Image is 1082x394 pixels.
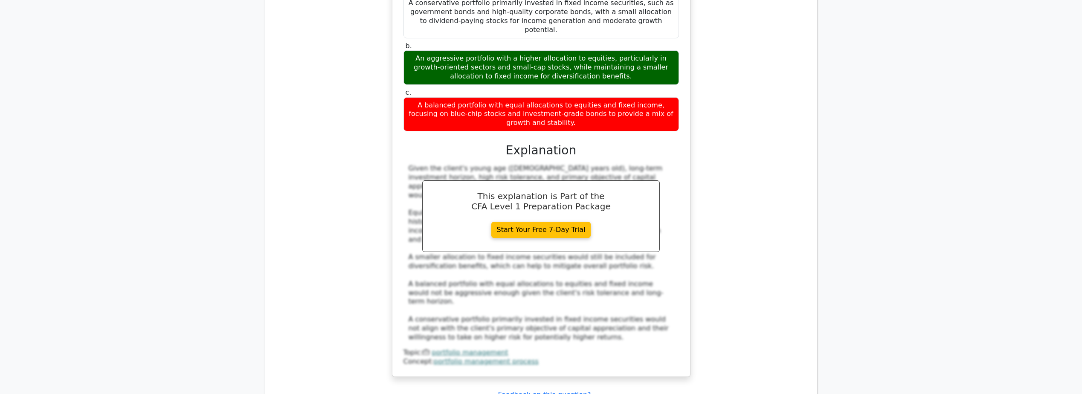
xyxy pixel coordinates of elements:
[403,357,679,366] div: Concept:
[432,348,508,356] a: portfolio management
[491,222,591,238] a: Start Your Free 7-Day Trial
[409,143,674,158] h3: Explanation
[403,50,679,84] div: An aggressive portfolio with a higher allocation to equities, particularly in growth-oriented sec...
[409,164,674,342] div: Given the client's young age ([DEMOGRAPHIC_DATA] years old), long-term investment horizon, high r...
[403,348,679,357] div: Topic:
[406,42,412,50] span: b.
[406,88,412,96] span: c.
[434,357,539,365] a: portfolio management process
[403,97,679,131] div: A balanced portfolio with equal allocations to equities and fixed income, focusing on blue-chip s...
